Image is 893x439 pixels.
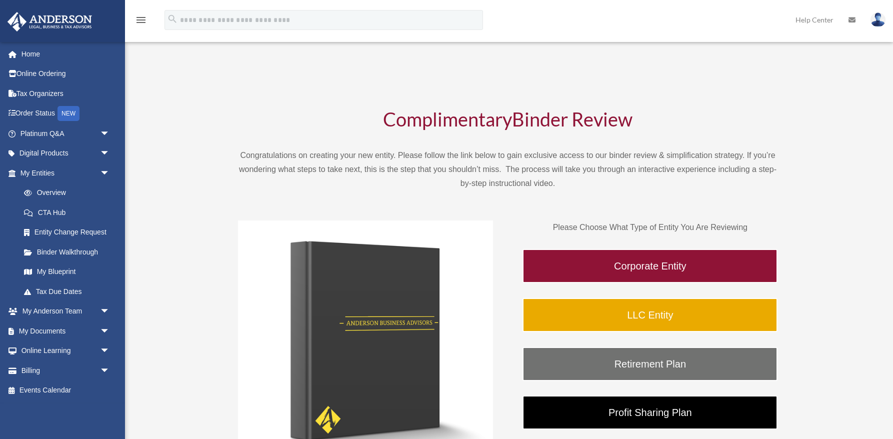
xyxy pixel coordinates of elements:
[7,380,125,400] a: Events Calendar
[383,107,512,130] span: Complimentary
[100,360,120,381] span: arrow_drop_down
[7,64,125,84] a: Online Ordering
[135,17,147,26] a: menu
[7,123,125,143] a: Platinum Q&Aarrow_drop_down
[100,341,120,361] span: arrow_drop_down
[14,281,125,301] a: Tax Due Dates
[14,202,125,222] a: CTA Hub
[522,220,777,234] p: Please Choose What Type of Entity You Are Reviewing
[522,249,777,283] a: Corporate Entity
[238,148,778,190] p: Congratulations on creating your new entity. Please follow the link below to gain exclusive acces...
[4,12,95,31] img: Anderson Advisors Platinum Portal
[14,183,125,203] a: Overview
[14,242,120,262] a: Binder Walkthrough
[522,298,777,332] a: LLC Entity
[100,321,120,341] span: arrow_drop_down
[135,14,147,26] i: menu
[7,321,125,341] a: My Documentsarrow_drop_down
[57,106,79,121] div: NEW
[870,12,885,27] img: User Pic
[7,103,125,124] a: Order StatusNEW
[100,163,120,183] span: arrow_drop_down
[14,222,125,242] a: Entity Change Request
[7,341,125,361] a: Online Learningarrow_drop_down
[14,262,125,282] a: My Blueprint
[100,123,120,144] span: arrow_drop_down
[167,13,178,24] i: search
[7,44,125,64] a: Home
[100,301,120,322] span: arrow_drop_down
[522,395,777,429] a: Profit Sharing Plan
[7,83,125,103] a: Tax Organizers
[7,301,125,321] a: My Anderson Teamarrow_drop_down
[100,143,120,164] span: arrow_drop_down
[7,360,125,380] a: Billingarrow_drop_down
[7,163,125,183] a: My Entitiesarrow_drop_down
[512,107,632,130] span: Binder Review
[522,347,777,381] a: Retirement Plan
[7,143,125,163] a: Digital Productsarrow_drop_down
